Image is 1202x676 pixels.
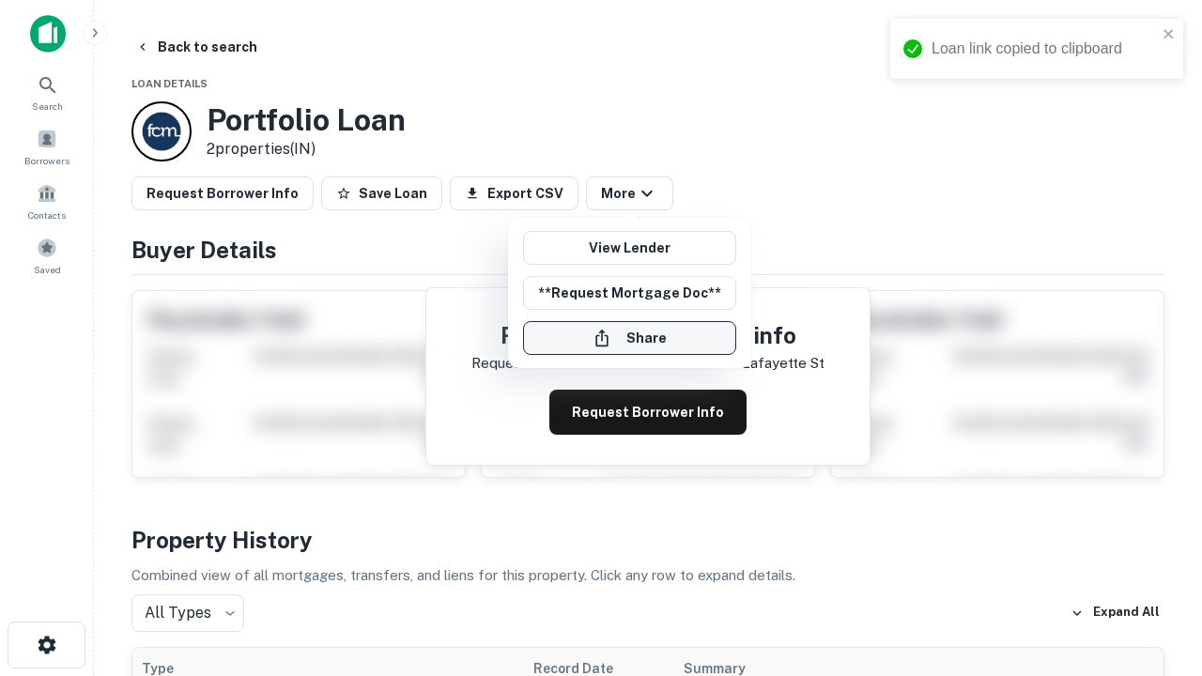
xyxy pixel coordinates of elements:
button: Share [523,321,736,355]
iframe: Chat Widget [1108,466,1202,556]
a: View Lender [523,231,736,265]
button: close [1163,26,1176,44]
button: **Request Mortgage Doc** [523,276,736,310]
div: Loan link copied to clipboard [932,38,1157,60]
